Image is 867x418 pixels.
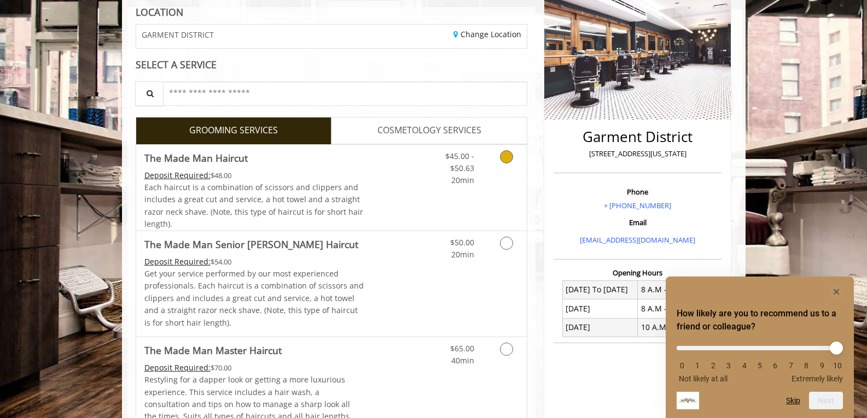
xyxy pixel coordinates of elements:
[556,188,719,196] h3: Phone
[144,237,358,252] b: The Made Man Senior [PERSON_NAME] Haircut
[144,343,282,358] b: The Made Man Master Haircut
[792,374,843,383] span: Extremely likely
[144,256,211,267] span: This service needs some Advance to be paid before we block your appointment
[770,361,781,370] li: 6
[142,31,214,39] span: GARMENT DISTRICT
[144,170,211,180] span: This service needs some Advance to be paid before we block your appointment
[677,307,843,333] h2: How likely are you to recommend us to a friend or colleague? Select an option from 0 to 10, with ...
[450,237,474,248] span: $50.00
[830,285,843,298] button: Hide survey
[556,148,719,160] p: [STREET_ADDRESS][US_STATE]
[832,361,843,370] li: 10
[556,129,719,145] h2: Garment District
[786,396,800,405] button: Skip
[554,269,721,276] h3: Opening Hours
[144,362,364,374] div: $70.00
[451,175,474,185] span: 20min
[677,361,688,370] li: 0
[692,361,703,370] li: 1
[144,182,363,229] span: Each haircut is a combination of scissors and clippers and includes a great cut and service, a ho...
[451,355,474,366] span: 40min
[136,5,183,19] b: LOCATION
[136,60,528,70] div: SELECT A SERVICE
[801,361,812,370] li: 8
[809,392,843,409] button: Next question
[453,29,521,39] a: Change Location
[144,256,364,268] div: $54.00
[739,361,750,370] li: 4
[580,235,695,245] a: [EMAIL_ADDRESS][DOMAIN_NAME]
[677,285,843,409] div: How likely are you to recommend us to a friend or colleague? Select an option from 0 to 10, with ...
[135,81,164,106] button: Service Search
[144,169,364,181] div: $48.00
[445,151,474,173] span: $45.00 - $50.63
[677,338,843,383] div: How likely are you to recommend us to a friend or colleague? Select an option from 0 to 10, with ...
[785,361,796,370] li: 7
[451,249,474,260] span: 20min
[754,361,765,370] li: 5
[144,150,248,166] b: The Made Man Haircut
[377,123,481,138] span: COSMETOLOGY SERVICES
[638,299,713,318] td: 8 A.M - 7 P.M
[723,361,734,370] li: 3
[189,123,278,138] span: GROOMING SERVICES
[638,280,713,299] td: 8 A.M - 8 P.M
[144,362,211,373] span: This service needs some Advance to be paid before we block your appointment
[562,299,638,318] td: [DATE]
[817,361,828,370] li: 9
[562,318,638,337] td: [DATE]
[708,361,719,370] li: 2
[450,343,474,354] span: $65.00
[144,268,364,329] p: Get your service performed by our most experienced professionals. Each haircut is a combination o...
[679,374,728,383] span: Not likely at all
[638,318,713,337] td: 10 A.M - 7 P.M
[604,201,671,210] a: + [PHONE_NUMBER]
[562,280,638,299] td: [DATE] To [DATE]
[556,219,719,226] h3: Email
